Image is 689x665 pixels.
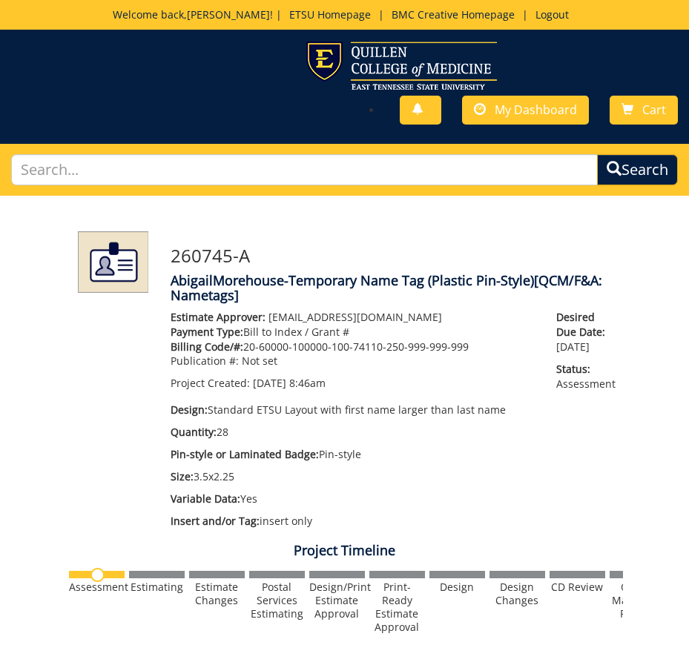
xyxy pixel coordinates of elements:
span: Payment Type: [171,325,243,339]
span: Size: [171,469,194,483]
span: Cart [642,102,666,118]
span: [DATE] 8:46am [253,376,326,390]
span: My Dashboard [495,102,577,118]
img: no [90,568,105,582]
h4: Project Timeline [67,543,623,558]
div: Assessment [69,580,125,594]
a: Logout [528,7,576,21]
button: Search [597,154,678,186]
p: 28 [171,425,535,440]
a: ETSU Homepage [282,7,378,21]
div: Postal Services Estimating [249,580,305,621]
p: Standard ETSU Layout with first name larger than last name [171,403,535,417]
p: insert only [171,514,535,529]
span: Quantity: [171,425,217,439]
p: Assessment [556,362,611,391]
span: Publication #: [171,354,239,368]
p: Yes [171,492,535,506]
div: Design Changes [489,580,545,607]
span: Status: [556,362,611,377]
div: CD Review [550,580,605,594]
p: Welcome back, ! | | | [68,7,620,22]
span: Desired Due Date: [556,310,611,340]
p: 20-60000-100000-100-74110-250-999-999-999 [171,340,535,354]
span: Pin-style or Laminated Badge: [171,447,319,461]
span: Not set [242,354,277,368]
span: [QCM/F&A: Nametags] [171,271,602,304]
p: Bill to Index / Grant # [171,325,535,340]
img: ETSU logo [306,42,497,90]
span: Design: [171,403,208,417]
p: [EMAIL_ADDRESS][DOMAIN_NAME] [171,310,535,325]
a: Cart [610,96,678,125]
img: Product featured image [78,231,148,293]
span: Project Created: [171,376,250,390]
span: Insert and/or Tag: [171,514,260,528]
div: Estimating [129,580,185,594]
input: Search... [11,154,598,186]
div: Design/Print Estimate Approval [309,580,365,621]
p: Pin-style [171,447,535,462]
div: Estimate Changes [189,580,245,607]
h4: AbigailMorehouse-Temporary Name Tag (Plastic Pin-Style) [171,274,612,303]
h3: 260745-A [171,246,612,265]
a: BMC Creative Homepage [384,7,522,21]
p: 3.5x2.25 [171,469,535,484]
div: Print-Ready Estimate Approval [369,580,425,634]
div: Design [429,580,485,594]
a: My Dashboard [462,96,589,125]
span: Variable Data: [171,492,240,506]
span: Estimate Approver: [171,310,266,324]
a: [PERSON_NAME] [187,7,270,21]
span: Billing Code/#: [171,340,243,354]
div: QCOM Marketing Review [610,580,665,621]
p: [DATE] [556,310,611,354]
